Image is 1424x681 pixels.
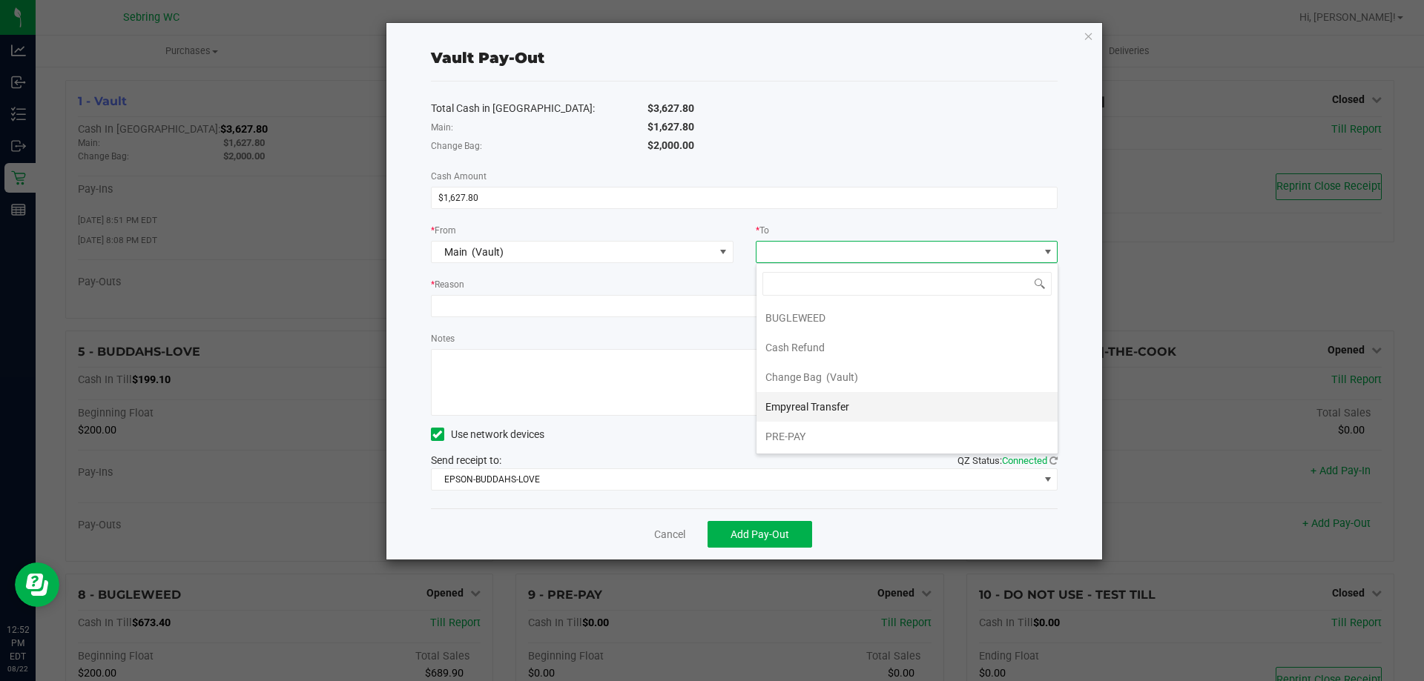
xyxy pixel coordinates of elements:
span: (Vault) [472,246,504,258]
span: (Vault) [826,371,858,383]
span: $2,000.00 [647,139,694,151]
span: $1,627.80 [647,121,694,133]
a: Cancel [654,527,685,542]
span: Change Bag: [431,141,482,151]
span: Add Pay-Out [731,528,789,540]
div: Vault Pay-Out [431,47,544,69]
label: Reason [431,278,464,291]
span: Main: [431,122,453,133]
span: Connected [1002,455,1047,466]
span: Empyreal Transfer [765,401,849,413]
span: QZ Status: [957,455,1058,466]
span: Send receipt to: [431,454,501,466]
span: Cash Refund [765,342,825,353]
span: $3,627.80 [647,102,694,114]
span: EPSON-BUDDAHS-LOVE [432,469,1039,490]
iframe: Resource center [15,562,59,607]
span: Cash Amount [431,171,487,182]
label: Notes [431,332,455,345]
span: Main [444,246,467,258]
label: Use network devices [431,427,544,442]
button: Add Pay-Out [708,521,812,548]
span: Change Bag [765,371,822,383]
span: Total Cash in [GEOGRAPHIC_DATA]: [431,102,595,114]
span: PRE-PAY [765,431,805,442]
label: From [431,224,456,237]
label: To [756,224,769,237]
span: BUGLEWEED [765,312,825,324]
